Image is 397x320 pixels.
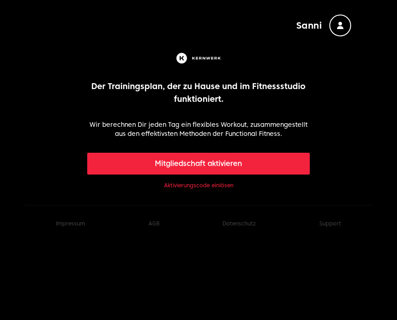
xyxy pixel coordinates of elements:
span: Sanni [296,19,323,32]
a: Datenschutz [223,220,256,227]
img: Kernwerk® [174,51,223,65]
button: Mitgliedschaft aktivieren [87,153,310,175]
button: Sanni [296,15,352,36]
a: Impressum [56,220,85,227]
p: Wir berechnen Dir jeden Tag ein flexibles Workout, zusammengestellt aus den effektivsten Methoden... [87,120,310,138]
a: Aktivierungscode einlösen [164,182,233,189]
p: Der Trainingsplan, der zu Hause und im Fitnessstudio funktioniert. [87,80,310,105]
a: AGB [149,220,159,227]
button: Support [319,220,341,227]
